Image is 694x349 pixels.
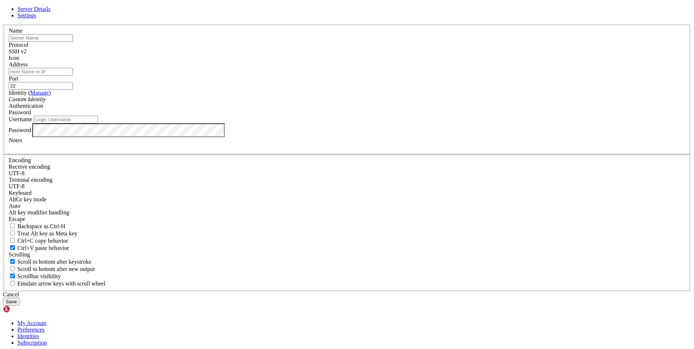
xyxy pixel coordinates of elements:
[9,170,685,177] div: UTF-8
[9,230,77,237] label: Whether the Alt key acts as a Meta key or as a distinct Alt key.
[9,103,43,109] label: Authentication
[9,251,30,258] label: Scrolling
[17,12,36,19] a: Settings
[9,238,68,244] label: Ctrl-C copies if true, send ^C to host if false. Ctrl-Shift-C sends ^C to host if true, copies if...
[17,280,105,287] span: Emulate arrow keys with scroll wheel
[9,90,51,96] label: Identity
[9,75,19,82] label: Port
[17,6,50,12] a: Server Details
[9,183,685,190] div: UTF-8
[9,209,69,215] label: Controls how the Alt key is handled. Escape: Send an ESC prefix. 8-Bit: Add 128 to the typed char...
[9,42,28,48] label: Protocol
[28,90,51,96] span: ( )
[9,190,32,196] label: Keyboard
[17,333,39,339] a: Identities
[17,273,61,279] span: Scrollbar visibility
[10,274,15,278] input: Scrollbar visibility
[9,164,50,170] label: Set the expected encoding for data received from the host. If the encodings do not match, visual ...
[9,157,31,163] label: Encoding
[9,61,28,67] label: Address
[9,177,52,183] label: The default terminal encoding. ISO-2022 enables character map translations (like graphics maps). ...
[10,266,15,271] input: Scroll to bottom after new output
[9,183,25,189] span: UTF-8
[9,216,685,222] div: Escape
[10,231,15,235] input: Treat Alt key as Meta key
[9,223,65,229] label: If true, the backspace should send BS ('\x08', aka ^H). Otherwise the backspace key should send '...
[17,223,65,229] span: Backspace as Ctrl-H
[3,291,691,298] div: Cancel
[10,223,15,228] input: Backspace as Ctrl-H
[34,116,98,123] input: Login Username
[9,280,105,287] label: When using the alternative screen buffer, and DECCKM (Application Cursor Keys) is active, mouse w...
[17,230,77,237] span: Treat Alt key as Meta key
[9,203,685,209] div: Auto
[17,327,45,333] a: Preferences
[9,28,23,34] label: Name
[9,96,46,102] i: Custom Identity
[9,34,73,42] input: Server Name
[9,82,73,90] input: Port Number
[9,266,95,272] label: Scroll to bottom after new output.
[10,238,15,243] input: Ctrl+C copy behavior
[9,245,69,251] label: Ctrl+V pastes if true, sends ^V to host if false. Ctrl+Shift+V sends ^V to host if true, pastes i...
[9,109,685,116] div: Password
[9,127,31,133] label: Password
[3,298,20,305] button: Save
[30,90,49,96] a: Manage
[9,203,20,209] span: Auto
[9,259,91,265] label: Whether to scroll to the bottom on any keystroke.
[17,320,46,326] a: My Account
[10,281,15,286] input: Emulate arrow keys with scroll wheel
[9,137,22,143] label: Notes
[9,68,73,75] input: Host Name or IP
[10,245,15,250] input: Ctrl+V paste behavior
[9,48,26,54] span: SSH v2
[9,48,685,55] div: SSH v2
[17,245,69,251] span: Ctrl+V paste behavior
[3,305,45,313] img: Shellngn
[17,259,91,265] span: Scroll to bottom after keystroke
[9,216,25,222] span: Escape
[17,238,68,244] span: Ctrl+C copy behavior
[9,96,685,103] div: Custom Identity
[17,340,47,346] a: Subscription
[10,259,15,264] input: Scroll to bottom after keystroke
[9,109,31,115] span: Password
[9,116,32,122] label: Username
[9,55,19,61] label: Icon
[9,170,25,176] span: UTF-8
[9,273,61,279] label: The vertical scrollbar mode.
[9,196,46,202] label: Set the expected encoding for data received from the host. If the encodings do not match, visual ...
[17,266,95,272] span: Scroll to bottom after new output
